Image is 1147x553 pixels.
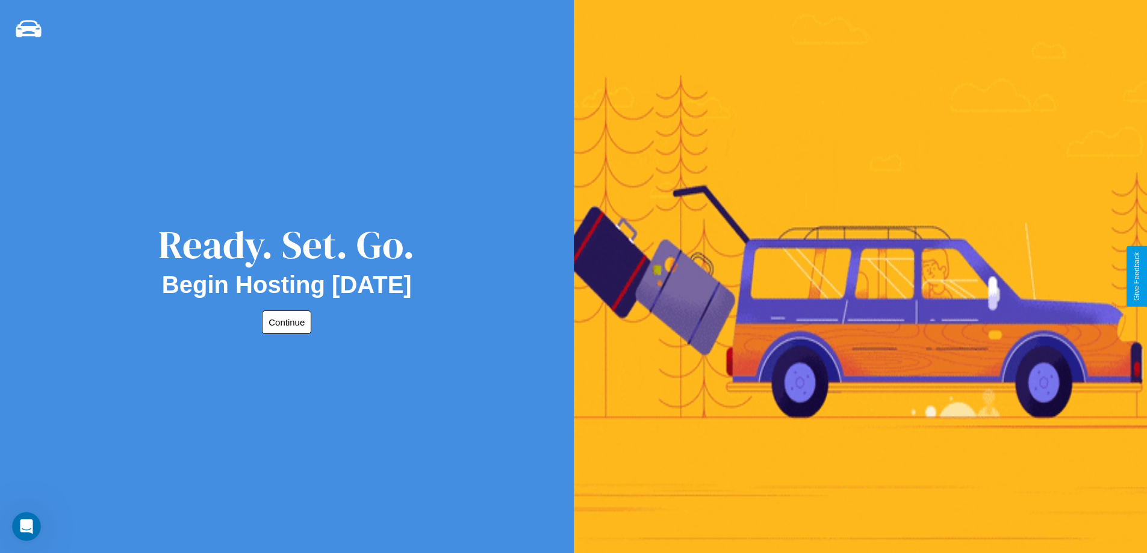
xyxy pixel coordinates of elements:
[12,512,41,541] iframe: Intercom live chat
[1133,252,1141,301] div: Give Feedback
[158,218,415,271] div: Ready. Set. Go.
[262,310,311,334] button: Continue
[162,271,412,298] h2: Begin Hosting [DATE]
